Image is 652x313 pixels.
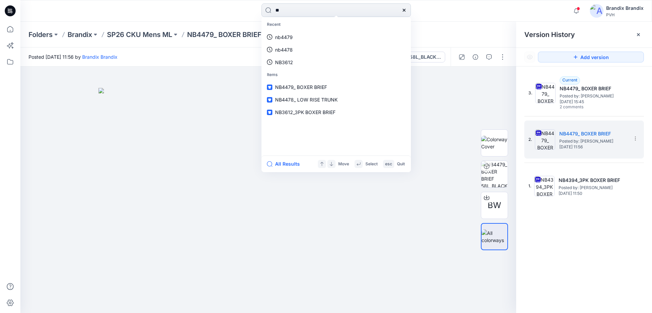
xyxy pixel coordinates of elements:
[559,191,627,196] span: [DATE] 11:50
[590,4,603,18] img: avatar
[275,59,293,66] p: NB3612
[263,31,410,43] a: nb4479
[636,32,641,37] button: Close
[68,30,92,39] a: Brandix
[385,161,392,168] p: esc
[528,183,531,189] span: 1.
[559,130,627,138] h5: NB4479_ BOXER BRIEF
[397,161,405,168] p: Quit
[365,161,378,168] p: Select
[263,56,410,69] a: NB3612
[29,53,117,60] span: Posted [DATE] 11:56 by
[275,109,336,115] span: NB3612_3PK BOXER BRIEF
[275,84,327,90] span: NB4479_ BOXER BRIEF
[275,46,293,53] p: nb4478
[398,52,445,62] button: 58L_BLACK WITH DTM WB
[263,43,410,56] a: nb4478
[535,129,555,150] img: NB4479_ BOXER BRIEF
[488,199,501,211] span: BW
[559,138,627,145] span: Posted by: Brandix Brandix
[263,69,410,81] p: Items
[535,83,556,103] img: NB4479_ BOXER BRIEF
[187,30,261,39] p: NB4479_ BOXER BRIEF
[559,184,627,191] span: Posted by: Brandix Brandix
[82,54,117,60] a: Brandix Brandix
[560,93,628,99] span: Posted by: Omar Van Dok
[410,53,441,61] div: 58L_BLACK WITH DTM WB
[538,52,644,62] button: Add version
[528,90,532,96] span: 3.
[481,161,508,187] img: NB4479_ BOXER BRIEF 58L_BLACK WITH DTM WB
[29,30,53,39] a: Folders
[524,31,575,39] span: Version History
[275,97,338,103] span: NB4478_ LOW RISE TRUNK
[98,88,438,313] img: eyJhbGciOiJIUzI1NiIsImtpZCI6IjAiLCJzbHQiOiJzZXMiLCJ0eXAiOiJKV1QifQ.eyJkYXRhIjp7InR5cGUiOiJzdG9yYW...
[263,106,410,118] a: NB3612_3PK BOXER BRIEF
[263,18,410,31] p: Recent
[560,85,628,93] h5: NB4479_ BOXER BRIEF
[338,161,349,168] p: Move
[559,176,627,184] h5: NB4394_3PK BOXER BRIEF
[482,229,507,244] img: All colorways
[559,145,627,149] span: [DATE] 11:56
[606,4,644,12] div: Brandix Brandix
[606,12,644,17] div: PVH
[560,99,628,104] span: [DATE] 15:45
[481,136,508,150] img: Colorway Cover
[524,52,535,62] button: Show Hidden Versions
[562,77,577,82] span: Current
[560,105,607,110] span: 2 comments
[263,93,410,106] a: NB4478_ LOW RISE TRUNK
[107,30,172,39] a: SP26 CKU Mens ML
[470,52,481,62] button: Details
[534,176,555,196] img: NB4394_3PK BOXER BRIEF
[275,34,293,41] p: nb4479
[528,136,532,143] span: 2.
[267,160,304,168] button: All Results
[263,81,410,93] a: NB4479_ BOXER BRIEF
